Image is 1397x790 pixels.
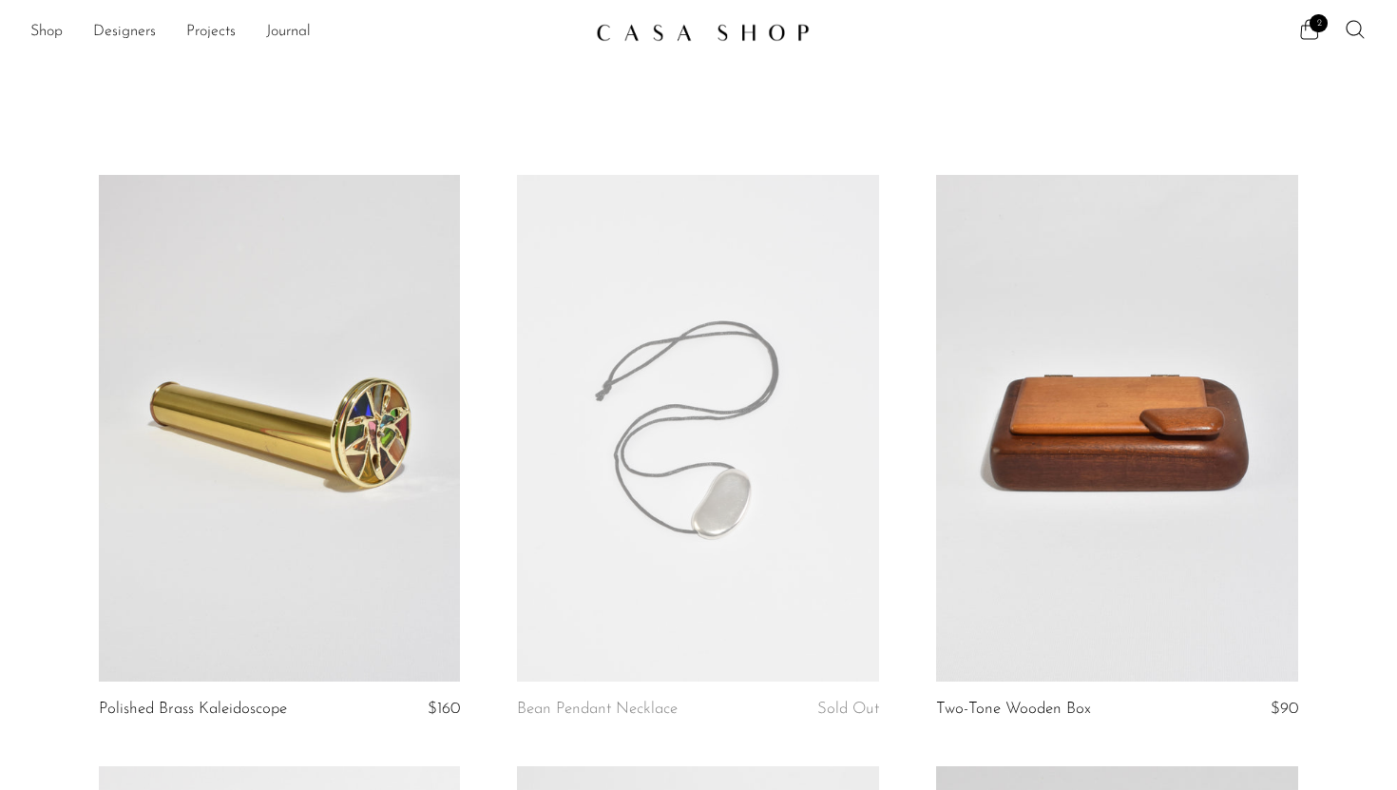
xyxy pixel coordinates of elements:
[1310,14,1328,32] span: 2
[186,20,236,45] a: Projects
[517,701,678,718] a: Bean Pendant Necklace
[936,701,1091,718] a: Two-Tone Wooden Box
[99,701,287,718] a: Polished Brass Kaleidoscope
[1271,701,1298,717] span: $90
[428,701,460,717] span: $160
[93,20,156,45] a: Designers
[266,20,311,45] a: Journal
[817,701,879,717] span: Sold Out
[30,20,63,45] a: Shop
[30,16,581,48] nav: Desktop navigation
[30,16,581,48] ul: NEW HEADER MENU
